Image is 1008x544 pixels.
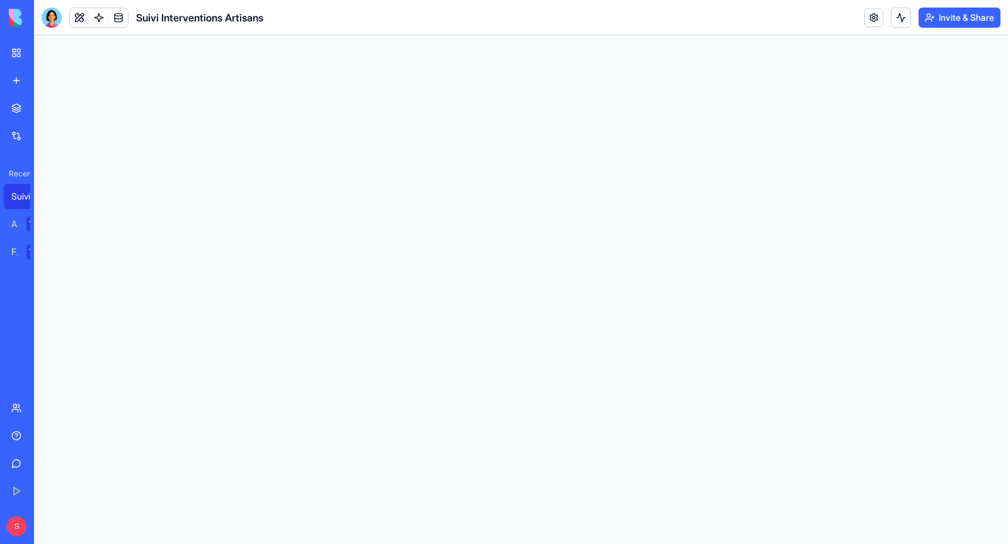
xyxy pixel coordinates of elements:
[4,184,54,209] a: Suivi Interventions Artisans
[26,244,47,259] div: TRY
[26,217,47,232] div: TRY
[919,8,1000,28] button: Invite & Share
[11,218,18,230] div: AI Logo Generator
[6,516,26,536] span: S
[136,10,263,25] span: Suivi Interventions Artisans
[4,169,30,179] span: Recent
[4,239,54,264] a: Feedback FormTRY
[9,9,87,26] img: logo
[11,190,47,203] div: Suivi Interventions Artisans
[11,246,18,258] div: Feedback Form
[4,212,54,237] a: AI Logo GeneratorTRY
